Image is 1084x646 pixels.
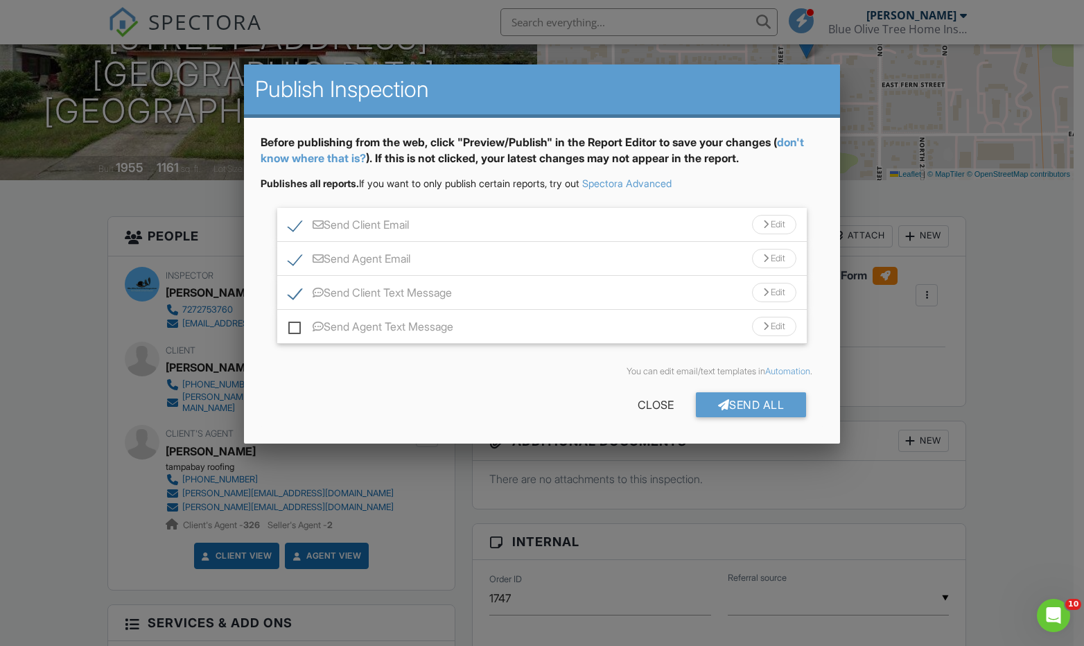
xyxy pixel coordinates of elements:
[1065,599,1081,610] span: 10
[1037,599,1070,632] iframe: Intercom live chat
[261,177,579,189] span: If you want to only publish certain reports, try out
[752,283,796,302] div: Edit
[288,218,409,236] label: Send Client Email
[288,320,453,338] label: Send Agent Text Message
[752,215,796,234] div: Edit
[752,317,796,336] div: Edit
[261,135,804,164] a: don't know where that is?
[261,134,823,177] div: Before publishing from the web, click "Preview/Publish" in the Report Editor to save your changes...
[255,76,829,103] h2: Publish Inspection
[765,366,810,376] a: Automation
[696,392,807,417] div: Send All
[582,177,672,189] a: Spectora Advanced
[288,286,452,304] label: Send Client Text Message
[288,252,410,270] label: Send Agent Email
[272,366,812,377] div: You can edit email/text templates in .
[752,249,796,268] div: Edit
[261,177,359,189] strong: Publishes all reports.
[615,392,696,417] div: Close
